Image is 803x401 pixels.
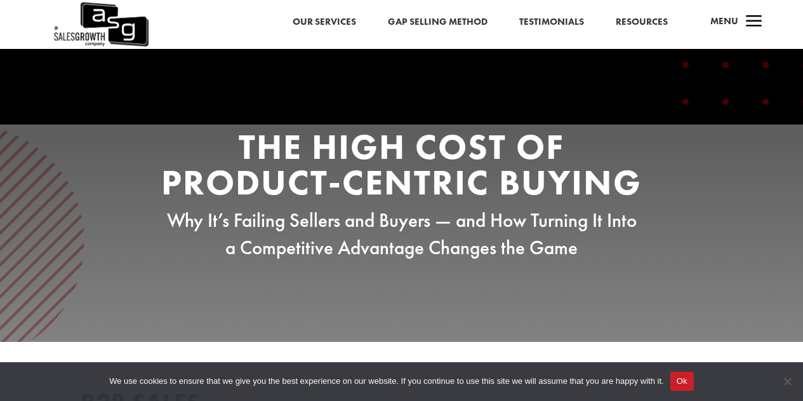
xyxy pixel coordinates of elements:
[519,14,584,31] a: Testimonials
[670,372,694,391] button: Ok
[616,14,668,31] a: Resources
[388,14,488,31] a: Gap Selling Method
[710,15,738,27] span: Menu
[293,14,356,31] a: Our Services
[161,207,643,262] p: Why It’s Failing Sellers and Buyers — and How Turning It Into a Competitive Advantage Changes the...
[161,129,643,207] h2: The High Cost of Product-Centric Buying
[781,375,793,388] span: No
[741,10,767,35] span: a
[109,375,663,388] span: We use cookies to ensure that we give you the best experience on our website. If you continue to ...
